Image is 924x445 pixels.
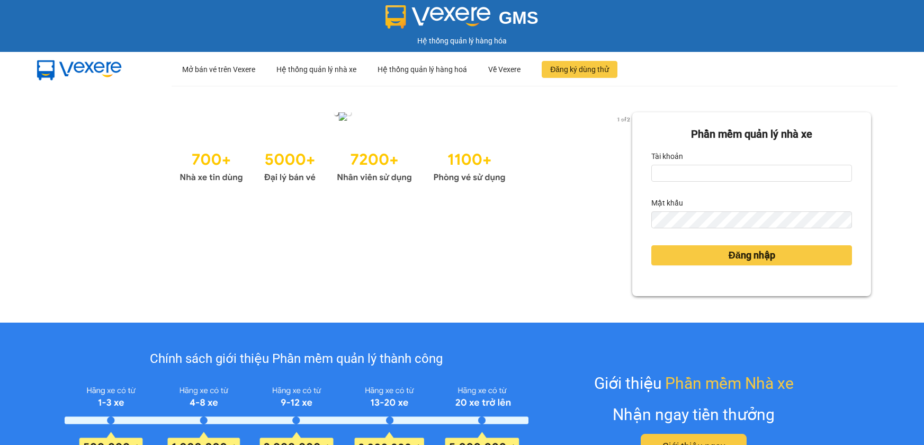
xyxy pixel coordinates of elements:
p: 1 of 2 [614,112,632,126]
div: Hệ thống quản lý nhà xe [276,52,356,86]
span: GMS [499,8,539,28]
button: next slide / item [617,112,632,124]
img: mbUUG5Q.png [26,52,132,87]
div: Phần mềm quản lý nhà xe [651,126,852,143]
a: GMS [385,16,539,24]
input: Tài khoản [651,165,852,182]
span: Phần mềm Nhà xe [665,371,794,396]
img: Statistics.png [180,145,506,185]
button: previous slide / item [53,112,68,124]
img: logo 2 [385,5,490,29]
button: Đăng nhập [651,245,852,265]
li: slide item 2 [347,111,351,115]
div: Hệ thống quản lý hàng hoá [378,52,467,86]
div: Nhận ngay tiền thưởng [613,402,775,427]
li: slide item 1 [334,111,338,115]
span: Đăng nhập [729,248,775,263]
button: Đăng ký dùng thử [542,61,617,78]
div: Chính sách giới thiệu Phần mềm quản lý thành công [65,349,528,369]
div: Về Vexere [488,52,521,86]
input: Mật khẩu [651,211,852,228]
div: Mở bán vé trên Vexere [182,52,255,86]
label: Mật khẩu [651,194,683,211]
span: Đăng ký dùng thử [550,64,609,75]
div: Giới thiệu [594,371,794,396]
div: Hệ thống quản lý hàng hóa [3,35,921,47]
label: Tài khoản [651,148,683,165]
